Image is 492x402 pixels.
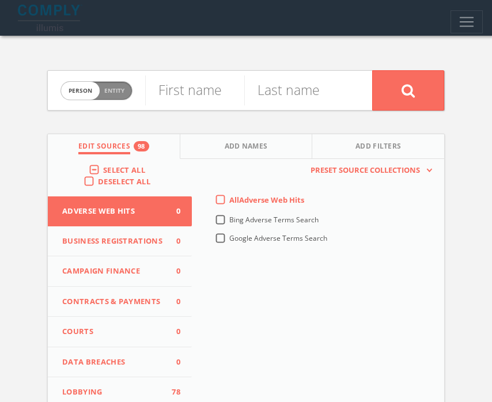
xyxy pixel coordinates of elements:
span: Courts [62,326,163,337]
button: Data Breaches0 [48,347,192,378]
button: Contracts & Payments0 [48,287,192,317]
span: 0 [163,357,180,368]
span: Add Names [225,141,268,154]
button: Add Names [180,134,313,159]
span: Entity [104,86,124,95]
span: 0 [163,296,180,308]
span: Edit Sources [78,141,130,154]
span: Lobbying [62,386,163,398]
span: Business Registrations [62,236,163,247]
span: Campaign Finance [62,266,163,277]
img: illumis [18,5,82,31]
span: 0 [163,266,180,277]
button: Add Filters [312,134,444,159]
span: Google Adverse Terms Search [229,233,327,243]
span: 0 [163,236,180,247]
button: Adverse Web Hits0 [48,196,192,226]
span: All Adverse Web Hits [229,195,304,205]
button: Business Registrations0 [48,226,192,257]
button: Edit Sources98 [48,134,180,159]
span: Select All [103,165,145,175]
button: Courts0 [48,317,192,347]
button: Preset Source Collections [305,165,433,176]
span: Bing Adverse Terms Search [229,215,319,225]
span: Adverse Web Hits [62,206,163,217]
span: Preset Source Collections [305,165,426,176]
span: Add Filters [355,141,402,154]
span: 0 [163,326,180,337]
span: person [61,82,100,100]
span: 78 [163,386,180,398]
div: 98 [134,141,149,151]
button: Toggle navigation [451,10,483,33]
span: Data Breaches [62,357,163,368]
span: Deselect All [98,176,150,187]
span: Contracts & Payments [62,296,163,308]
button: Campaign Finance0 [48,256,192,287]
span: 0 [163,206,180,217]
